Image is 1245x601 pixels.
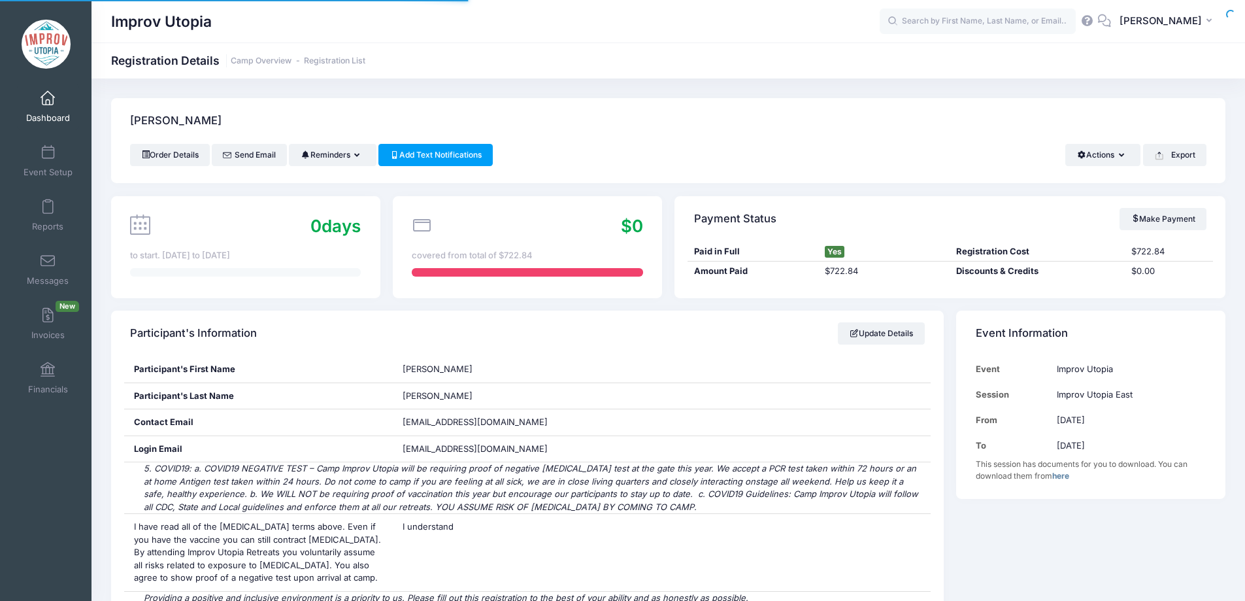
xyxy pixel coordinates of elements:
[621,216,643,236] span: $0
[310,216,322,236] span: 0
[130,315,257,352] h4: Participant's Information
[124,356,393,383] div: Participant's First Name
[56,301,79,312] span: New
[976,382,1051,407] td: Session
[124,409,393,436] div: Contact Email
[976,433,1051,458] td: To
[17,84,79,129] a: Dashboard
[1120,208,1206,230] a: Make Payment
[124,436,393,462] div: Login Email
[212,144,287,166] a: Send Email
[22,20,71,69] img: Improv Utopia
[403,364,473,374] span: [PERSON_NAME]
[403,443,566,456] span: [EMAIL_ADDRESS][DOMAIN_NAME]
[412,249,642,262] div: covered from total of $722.84
[1052,471,1069,481] a: here
[1125,245,1213,258] div: $722.84
[819,265,950,278] div: $722.84
[950,265,1125,278] div: Discounts & Credits
[403,390,473,401] span: [PERSON_NAME]
[31,330,65,341] span: Invoices
[124,514,393,591] div: I have read all of the [MEDICAL_DATA] terms above. Even if you have the vaccine you can still con...
[111,7,212,37] h1: Improv Utopia
[32,221,63,232] span: Reports
[1051,382,1206,407] td: Improv Utopia East
[378,144,493,166] a: Add Text Notifications
[1051,433,1206,458] td: [DATE]
[1051,407,1206,433] td: [DATE]
[694,200,776,237] h4: Payment Status
[17,247,79,292] a: Messages
[17,192,79,238] a: Reports
[950,245,1125,258] div: Registration Cost
[1143,144,1206,166] button: Export
[976,407,1051,433] td: From
[1120,14,1202,28] span: [PERSON_NAME]
[124,383,393,409] div: Participant's Last Name
[130,103,222,140] h4: [PERSON_NAME]
[976,458,1206,482] div: This session has documents for you to download. You can download them from
[124,462,931,513] div: 5. COVID19: a. COVID19 NEGATIVE TEST – Camp Improv Utopia will be requiring proof of negative [ME...
[1065,144,1140,166] button: Actions
[26,112,70,124] span: Dashboard
[838,322,925,345] a: Update Details
[1125,265,1213,278] div: $0.00
[27,275,69,286] span: Messages
[17,301,79,347] a: InvoicesNew
[130,249,361,262] div: to start. [DATE] to [DATE]
[688,265,819,278] div: Amount Paid
[289,144,376,166] button: Reminders
[130,144,210,166] a: Order Details
[28,384,68,395] span: Financials
[688,245,819,258] div: Paid in Full
[976,315,1068,352] h4: Event Information
[24,167,73,178] span: Event Setup
[310,213,361,239] div: days
[17,355,79,401] a: Financials
[1051,356,1206,382] td: Improv Utopia
[403,521,454,532] span: I understand
[976,356,1051,382] td: Event
[304,56,365,66] a: Registration List
[403,417,548,427] span: [EMAIL_ADDRESS][DOMAIN_NAME]
[1111,7,1225,37] button: [PERSON_NAME]
[880,9,1076,35] input: Search by First Name, Last Name, or Email...
[17,138,79,184] a: Event Setup
[825,246,844,258] span: Yes
[231,56,291,66] a: Camp Overview
[111,54,365,67] h1: Registration Details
